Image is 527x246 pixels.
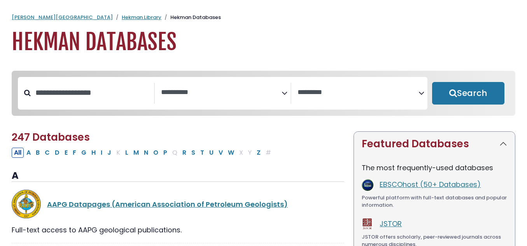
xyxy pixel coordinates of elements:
nav: Search filters [12,71,515,116]
button: Filter Results Z [254,148,263,158]
button: Filter Results F [70,148,79,158]
div: Full-text access to AAPG geological publications. [12,225,344,235]
button: Filter Results C [42,148,52,158]
textarea: Search [161,89,282,97]
button: Filter Results P [161,148,170,158]
input: Search database by title or keyword [31,86,154,99]
button: Filter Results L [123,148,131,158]
a: JSTOR [380,219,402,229]
button: Filter Results T [198,148,207,158]
a: Hekman Library [122,14,161,21]
button: Filter Results W [226,148,236,158]
h3: A [12,170,344,182]
a: [PERSON_NAME][GEOGRAPHIC_DATA] [12,14,113,21]
button: Filter Results V [216,148,225,158]
a: EBSCOhost (50+ Databases) [380,180,481,189]
button: Filter Results A [24,148,33,158]
a: AAPG Datapages (American Association of Petroleum Geologists) [47,199,288,209]
li: Hekman Databases [161,14,221,21]
button: Filter Results S [189,148,198,158]
button: Filter Results G [79,148,89,158]
button: Filter Results M [131,148,141,158]
button: Filter Results N [142,148,151,158]
button: All [12,148,24,158]
button: Filter Results E [62,148,70,158]
button: Submit for Search Results [432,82,505,105]
button: Filter Results D [53,148,62,158]
div: Powerful platform with full-text databases and popular information. [362,194,507,209]
p: The most frequently-used databases [362,162,507,173]
button: Filter Results H [89,148,98,158]
button: Filter Results J [105,148,114,158]
nav: breadcrumb [12,14,515,21]
span: 247 Databases [12,130,90,144]
button: Filter Results B [33,148,42,158]
button: Filter Results R [180,148,189,158]
textarea: Search [298,89,418,97]
button: Featured Databases [354,132,515,156]
div: Alpha-list to filter by first letter of database name [12,147,274,157]
button: Filter Results O [151,148,161,158]
button: Filter Results I [98,148,105,158]
button: Filter Results U [207,148,216,158]
h1: Hekman Databases [12,29,515,55]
